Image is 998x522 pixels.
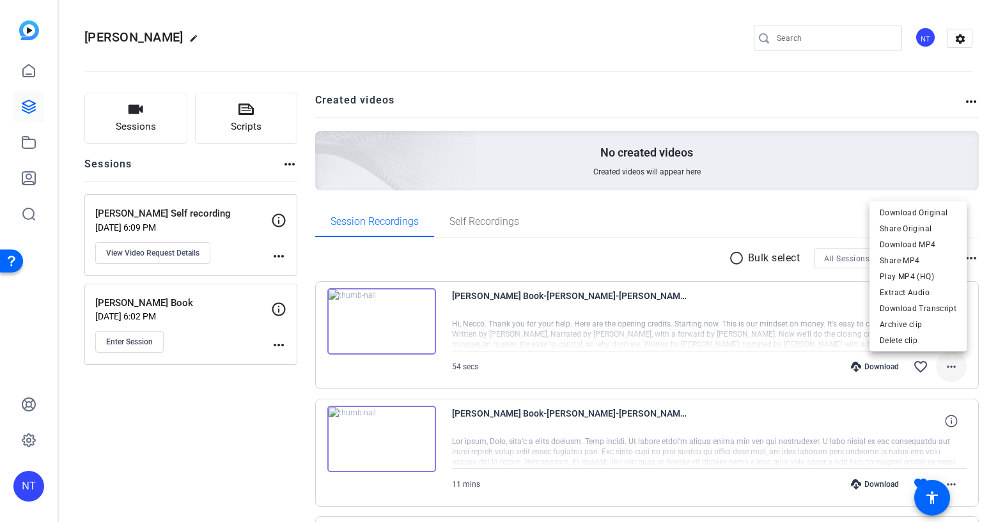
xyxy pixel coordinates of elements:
[880,205,956,220] span: Download Original
[880,253,956,268] span: Share MP4
[880,333,956,348] span: Delete clip
[880,301,956,316] span: Download Transcript
[880,285,956,300] span: Extract Audio
[880,269,956,284] span: Play MP4 (HQ)
[880,317,956,332] span: Archive clip
[880,221,956,236] span: Share Original
[880,237,956,252] span: Download MP4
